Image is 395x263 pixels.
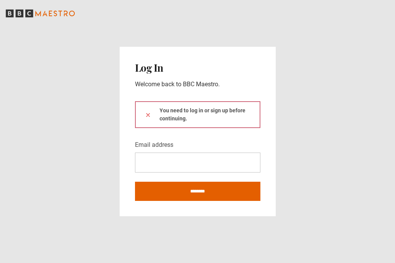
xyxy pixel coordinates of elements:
[135,80,260,89] p: Welcome back to BBC Maestro.
[135,140,173,150] label: Email address
[135,101,260,128] div: You need to log in or sign up before continuing.
[6,8,75,19] svg: BBC Maestro
[135,62,260,74] h2: Log In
